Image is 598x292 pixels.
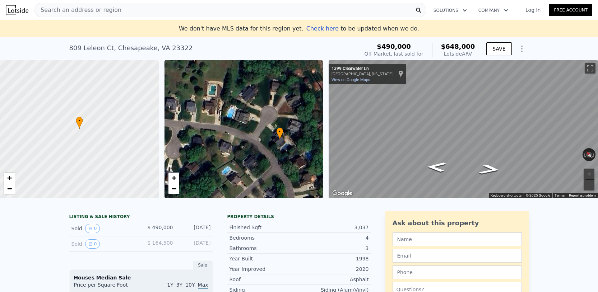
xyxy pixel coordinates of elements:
a: Zoom in [4,173,15,183]
button: View historical data [85,224,100,233]
button: Rotate clockwise [592,148,596,161]
div: Property details [227,214,371,220]
div: [DATE] [179,224,211,233]
div: Bathrooms [230,245,299,252]
span: • [76,118,83,124]
div: Year Built [230,255,299,262]
button: Solutions [428,4,473,17]
span: $ 164,500 [147,240,173,246]
div: 1399 Clearwater Ln [332,66,393,72]
a: Zoom out [4,183,15,194]
div: Map [329,60,598,198]
a: Free Account [549,4,592,16]
span: $ 490,000 [147,225,173,230]
button: Show Options [515,42,529,56]
div: 3 [299,245,369,252]
div: Bedrooms [230,234,299,241]
div: Ask about this property [393,218,522,228]
img: Google [330,189,354,198]
span: 10Y [185,282,195,288]
div: Sold [71,239,135,249]
div: [DATE] [179,239,211,249]
span: 1Y [167,282,173,288]
div: We don't have MLS data for this region yet. [179,24,419,33]
div: Sold [71,224,135,233]
div: Lotside ARV [441,50,475,57]
span: • [276,128,283,135]
input: Name [393,232,522,246]
div: Houses Median Sale [74,274,208,281]
a: Zoom out [168,183,179,194]
input: Phone [393,265,522,279]
div: Finished Sqft [230,224,299,231]
a: Log In [517,6,549,14]
div: • [76,117,83,129]
a: Report a problem [569,193,596,197]
input: Email [393,249,522,263]
button: Toggle fullscreen view [585,63,595,74]
span: − [171,184,176,193]
span: $490,000 [377,43,411,50]
div: 3,037 [299,224,369,231]
span: 3Y [176,282,182,288]
a: Show location on map [398,70,403,78]
a: Terms (opens in new tab) [555,193,565,197]
a: View on Google Maps [332,77,370,82]
div: Asphalt [299,276,369,283]
div: Street View [329,60,598,198]
span: − [7,184,12,193]
div: Year Improved [230,265,299,273]
div: 4 [299,234,369,241]
span: © 2025 Google [526,193,550,197]
span: $648,000 [441,43,475,50]
div: to be updated when we do. [306,24,419,33]
div: 2020 [299,265,369,273]
button: Reset the view [583,148,595,161]
img: Lotside [6,5,28,15]
button: SAVE [486,42,511,55]
button: Zoom in [584,169,594,179]
div: 809 Leleon Ct , Chesapeake , VA 23322 [69,43,193,53]
path: Go Northwest, Clearwater Ln [418,160,455,174]
button: Keyboard shortcuts [491,193,521,198]
button: Company [473,4,514,17]
span: + [171,173,176,182]
div: • [276,127,283,140]
button: Rotate counterclockwise [583,148,587,161]
div: LISTING & SALE HISTORY [69,214,213,221]
span: Max [198,282,208,289]
button: View historical data [85,239,100,249]
div: 1998 [299,255,369,262]
span: Check here [306,25,339,32]
div: Off Market, last sold for [365,50,423,57]
span: Search an address or region [35,6,121,14]
path: Go Southeast, Clearwater Ln [470,162,510,177]
button: Zoom out [584,180,594,190]
a: Zoom in [168,173,179,183]
span: + [7,173,12,182]
a: Open this area in Google Maps (opens a new window) [330,189,354,198]
div: Sale [193,260,213,270]
div: [GEOGRAPHIC_DATA], [US_STATE] [332,72,393,76]
div: Roof [230,276,299,283]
